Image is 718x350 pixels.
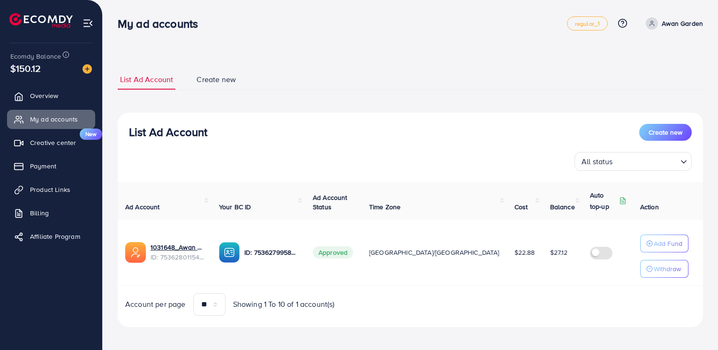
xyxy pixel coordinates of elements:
[9,13,73,28] img: logo
[151,243,204,262] div: <span class='underline'>1031648_Awan Garden_1754676971834</span></br>7536280115487981569
[550,248,568,257] span: $27.12
[125,299,186,310] span: Account per page
[30,232,80,241] span: Affiliate Program
[567,16,608,30] a: regular_1
[151,252,204,262] span: ID: 7536280115487981569
[7,133,95,152] a: Creative centerNew
[30,208,49,218] span: Billing
[244,247,298,258] p: ID: 7536279958852042753
[30,91,58,100] span: Overview
[30,185,70,194] span: Product Links
[313,246,353,259] span: Approved
[7,157,95,175] a: Payment
[118,17,205,30] h3: My ad accounts
[7,86,95,105] a: Overview
[30,114,78,124] span: My ad accounts
[514,202,528,212] span: Cost
[151,243,204,252] a: 1031648_Awan Garden_1754676971834
[197,74,236,85] span: Create new
[640,260,688,278] button: Withdraw
[7,227,95,246] a: Affiliate Program
[30,138,76,147] span: Creative center
[580,155,615,168] span: All status
[120,74,173,85] span: List Ad Account
[10,61,41,75] span: $150.12
[125,202,160,212] span: Ad Account
[83,64,92,74] img: image
[80,129,102,140] span: New
[219,242,240,263] img: ic-ba-acc.ded83a64.svg
[550,202,575,212] span: Balance
[83,18,93,29] img: menu
[642,17,703,30] a: Awan Garden
[125,242,146,263] img: ic-ads-acc.e4c84228.svg
[575,21,600,27] span: regular_1
[369,202,401,212] span: Time Zone
[10,52,61,61] span: Ecomdy Balance
[233,299,335,310] span: Showing 1 To 10 of 1 account(s)
[640,202,659,212] span: Action
[219,202,251,212] span: Your BC ID
[616,153,677,168] input: Search for option
[654,263,681,274] p: Withdraw
[313,193,348,212] span: Ad Account Status
[7,180,95,199] a: Product Links
[639,124,692,141] button: Create new
[7,110,95,129] a: My ad accounts
[30,161,56,171] span: Payment
[590,190,617,212] p: Auto top-up
[574,152,692,171] div: Search for option
[662,18,703,29] p: Awan Garden
[129,125,207,139] h3: List Ad Account
[514,248,535,257] span: $22.88
[649,128,682,137] span: Create new
[654,238,682,249] p: Add Fund
[7,204,95,222] a: Billing
[369,248,499,257] span: [GEOGRAPHIC_DATA]/[GEOGRAPHIC_DATA]
[640,235,688,252] button: Add Fund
